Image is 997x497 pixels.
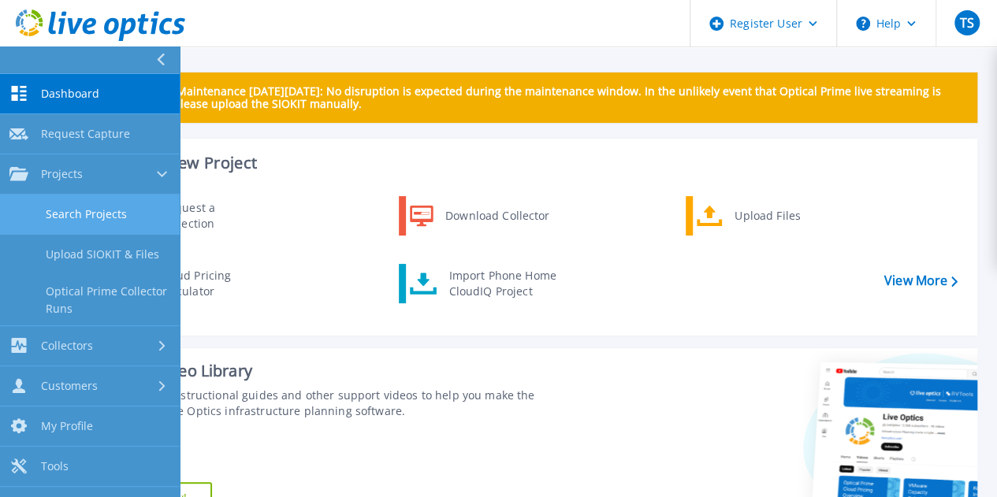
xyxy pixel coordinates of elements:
span: TS [959,17,973,29]
span: Collectors [41,339,93,353]
span: Customers [41,379,98,393]
a: View More [884,273,958,288]
div: Request a Collection [154,200,269,232]
span: My Profile [41,419,93,433]
a: Upload Files [686,196,847,236]
a: Cloud Pricing Calculator [111,264,273,303]
span: Dashboard [41,87,99,101]
div: Upload Files [727,200,843,232]
div: Import Phone Home CloudIQ Project [441,268,564,299]
div: Cloud Pricing Calculator [152,268,269,299]
a: Download Collector [399,196,560,236]
h3: Start a New Project [112,154,957,172]
div: Support Video Library [92,361,560,381]
span: Request Capture [41,127,130,141]
p: Scheduled Maintenance [DATE][DATE]: No disruption is expected during the maintenance window. In t... [117,85,965,110]
span: Projects [41,167,83,181]
div: Download Collector [437,200,556,232]
span: Tools [41,459,69,473]
a: Request a Collection [111,196,273,236]
div: Find tutorials, instructional guides and other support videos to help you make the most of your L... [92,388,560,419]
